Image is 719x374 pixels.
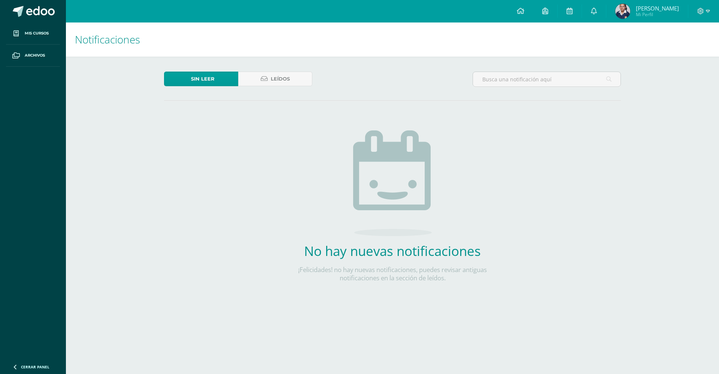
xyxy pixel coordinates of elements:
input: Busca una notificación aquí [473,72,621,87]
a: Mis cursos [6,22,60,45]
img: c45156e0c4315c6567920413048186af.png [615,4,630,19]
img: no_activities.png [353,130,432,236]
h2: No hay nuevas notificaciones [282,242,503,260]
span: Archivos [25,52,45,58]
span: Mi Perfil [636,11,679,18]
span: Mis cursos [25,30,49,36]
span: Cerrar panel [21,364,49,370]
span: Leídos [271,72,290,86]
span: [PERSON_NAME] [636,4,679,12]
p: ¡Felicidades! no hay nuevas notificaciones, puedes revisar antiguas notificaciones en la sección ... [282,266,503,282]
a: Sin leer [164,72,238,86]
a: Archivos [6,45,60,67]
span: Notificaciones [75,32,140,46]
span: Sin leer [191,72,215,86]
a: Leídos [238,72,312,86]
